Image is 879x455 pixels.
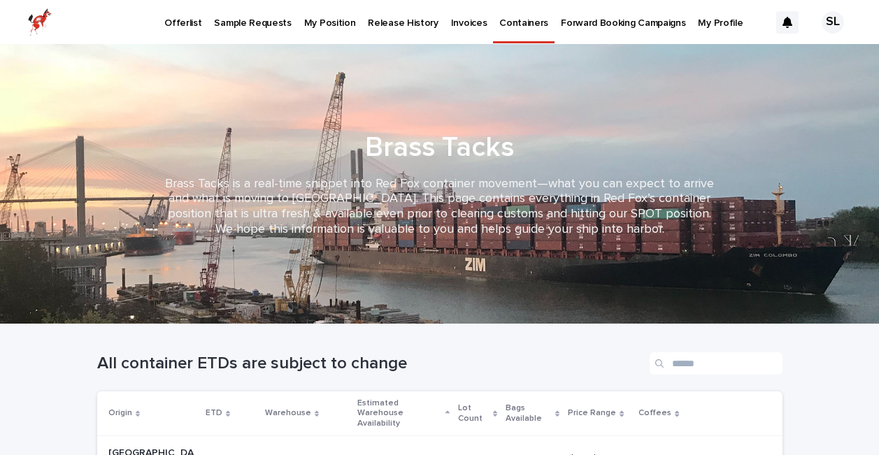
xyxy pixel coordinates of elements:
[357,396,443,431] p: Estimated Warehouse Availability
[28,8,52,36] img: zttTXibQQrCfv9chImQE
[822,11,844,34] div: SL
[650,352,782,375] input: Search
[206,405,222,421] p: ETD
[638,405,671,421] p: Coffees
[506,400,552,426] p: Bags Available
[97,354,644,374] h1: All container ETDs are subject to change
[458,400,489,426] p: Lot Count
[568,405,616,421] p: Price Range
[97,131,782,164] h1: Brass Tacks
[265,405,311,421] p: Warehouse
[160,177,720,237] p: Brass Tacks is a real-time snippet into Red Fox container movement—what you can expect to arrive ...
[108,405,132,421] p: Origin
